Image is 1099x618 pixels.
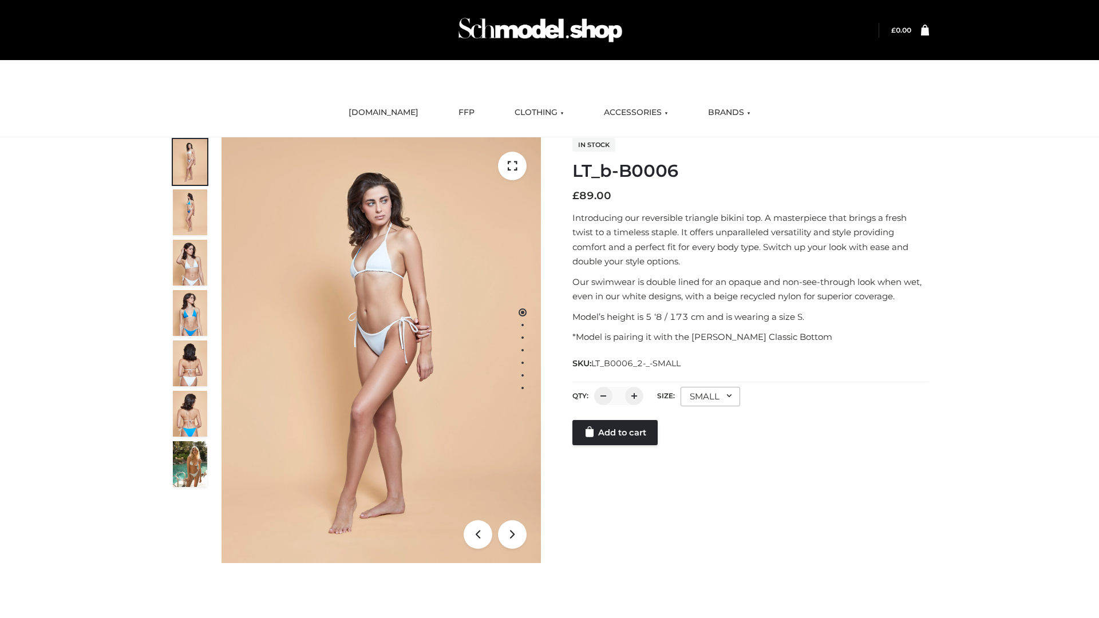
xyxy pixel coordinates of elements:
a: Add to cart [572,420,658,445]
a: [DOMAIN_NAME] [340,100,427,125]
img: ArielClassicBikiniTop_CloudNine_AzureSky_OW114ECO_3-scaled.jpg [173,240,207,286]
img: ArielClassicBikiniTop_CloudNine_AzureSky_OW114ECO_1 [222,137,541,563]
img: ArielClassicBikiniTop_CloudNine_AzureSky_OW114ECO_8-scaled.jpg [173,391,207,437]
bdi: 89.00 [572,189,611,202]
div: SMALL [681,387,740,406]
img: Schmodel Admin 964 [454,7,626,53]
span: LT_B0006_2-_-SMALL [591,358,681,369]
img: ArielClassicBikiniTop_CloudNine_AzureSky_OW114ECO_7-scaled.jpg [173,340,207,386]
bdi: 0.00 [891,26,911,34]
p: *Model is pairing it with the [PERSON_NAME] Classic Bottom [572,330,929,344]
label: QTY: [572,391,588,400]
a: ACCESSORIES [595,100,677,125]
label: Size: [657,391,675,400]
img: ArielClassicBikiniTop_CloudNine_AzureSky_OW114ECO_4-scaled.jpg [173,290,207,336]
img: ArielClassicBikiniTop_CloudNine_AzureSky_OW114ECO_2-scaled.jpg [173,189,207,235]
a: FFP [450,100,483,125]
a: £0.00 [891,26,911,34]
a: BRANDS [699,100,759,125]
p: Model’s height is 5 ‘8 / 173 cm and is wearing a size S. [572,310,929,324]
span: £ [572,189,579,202]
span: SKU: [572,356,682,370]
img: Arieltop_CloudNine_AzureSky2.jpg [173,441,207,487]
a: CLOTHING [506,100,572,125]
p: Introducing our reversible triangle bikini top. A masterpiece that brings a fresh twist to a time... [572,211,929,269]
img: ArielClassicBikiniTop_CloudNine_AzureSky_OW114ECO_1-scaled.jpg [173,139,207,185]
span: £ [891,26,896,34]
span: In stock [572,138,615,152]
h1: LT_b-B0006 [572,161,929,181]
p: Our swimwear is double lined for an opaque and non-see-through look when wet, even in our white d... [572,275,929,304]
